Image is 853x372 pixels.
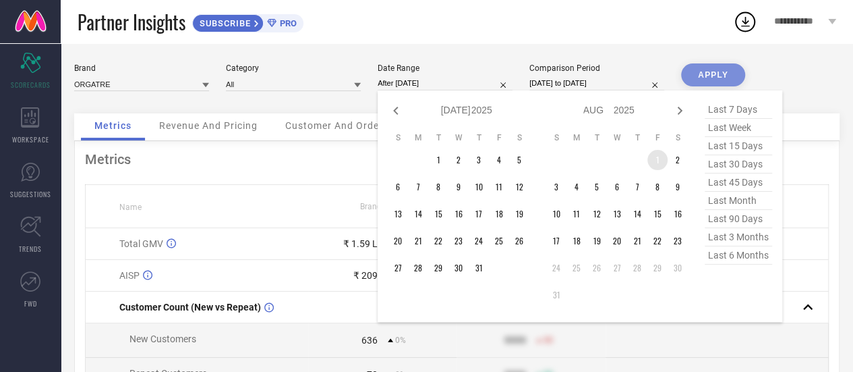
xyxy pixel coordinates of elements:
[119,270,140,281] span: AISP
[85,151,829,167] div: Metrics
[489,204,509,224] td: Fri Jul 18 2025
[509,204,529,224] td: Sat Jul 19 2025
[361,335,378,346] div: 636
[94,120,131,131] span: Metrics
[566,132,587,143] th: Monday
[469,132,489,143] th: Thursday
[448,258,469,278] td: Wed Jul 30 2025
[428,204,448,224] td: Tue Jul 15 2025
[119,302,261,313] span: Customer Count (New vs Repeat)
[543,336,553,345] span: 50
[469,204,489,224] td: Thu Jul 17 2025
[388,103,404,119] div: Previous month
[159,120,258,131] span: Revenue And Pricing
[489,150,509,170] td: Fri Jul 04 2025
[566,258,587,278] td: Mon Aug 25 2025
[587,177,607,197] td: Tue Aug 05 2025
[607,258,627,278] td: Wed Aug 27 2025
[19,244,42,254] span: TRENDS
[448,231,469,251] td: Wed Jul 23 2025
[469,258,489,278] td: Thu Jul 31 2025
[607,177,627,197] td: Wed Aug 06 2025
[705,101,772,119] span: last 7 days
[408,204,428,224] td: Mon Jul 14 2025
[388,132,408,143] th: Sunday
[509,177,529,197] td: Sat Jul 12 2025
[428,150,448,170] td: Tue Jul 01 2025
[546,258,566,278] td: Sun Aug 24 2025
[469,231,489,251] td: Thu Jul 24 2025
[647,177,668,197] td: Fri Aug 08 2025
[566,231,587,251] td: Mon Aug 18 2025
[607,132,627,143] th: Wednesday
[607,204,627,224] td: Wed Aug 13 2025
[353,270,378,281] div: ₹ 209
[504,335,526,346] div: 9999
[378,76,512,90] input: Select date range
[705,119,772,137] span: last week
[705,174,772,192] span: last 45 days
[627,132,647,143] th: Thursday
[428,258,448,278] td: Tue Jul 29 2025
[448,150,469,170] td: Wed Jul 02 2025
[285,120,388,131] span: Customer And Orders
[78,8,185,36] span: Partner Insights
[587,204,607,224] td: Tue Aug 12 2025
[566,177,587,197] td: Mon Aug 04 2025
[11,80,51,90] span: SCORECARDS
[668,204,688,224] td: Sat Aug 16 2025
[705,228,772,246] span: last 3 months
[24,298,37,309] span: FWD
[509,132,529,143] th: Saturday
[226,63,361,73] div: Category
[668,177,688,197] td: Sat Aug 09 2025
[668,258,688,278] td: Sat Aug 30 2025
[647,204,668,224] td: Fri Aug 15 2025
[509,231,529,251] td: Sat Jul 26 2025
[647,150,668,170] td: Fri Aug 01 2025
[587,132,607,143] th: Tuesday
[489,231,509,251] td: Fri Jul 25 2025
[647,231,668,251] td: Fri Aug 22 2025
[388,258,408,278] td: Sun Jul 27 2025
[647,132,668,143] th: Friday
[529,76,664,90] input: Select comparison period
[119,203,142,212] span: Name
[627,204,647,224] td: Thu Aug 14 2025
[489,132,509,143] th: Friday
[733,9,757,34] div: Open download list
[448,132,469,143] th: Wednesday
[627,231,647,251] td: Thu Aug 21 2025
[276,18,297,28] span: PRO
[546,231,566,251] td: Sun Aug 17 2025
[705,246,772,265] span: last 6 months
[529,63,664,73] div: Comparison Period
[428,177,448,197] td: Tue Jul 08 2025
[388,177,408,197] td: Sun Jul 06 2025
[546,177,566,197] td: Sun Aug 03 2025
[343,238,378,249] div: ₹ 1.59 L
[408,132,428,143] th: Monday
[705,137,772,155] span: last 15 days
[647,258,668,278] td: Fri Aug 29 2025
[546,132,566,143] th: Sunday
[705,192,772,210] span: last month
[408,231,428,251] td: Mon Jul 21 2025
[192,11,303,32] a: SUBSCRIBEPRO
[607,231,627,251] td: Wed Aug 20 2025
[74,63,209,73] div: Brand
[668,231,688,251] td: Sat Aug 23 2025
[360,202,405,211] span: Brand Value
[129,334,196,344] span: New Customers
[448,177,469,197] td: Wed Jul 09 2025
[566,204,587,224] td: Mon Aug 11 2025
[10,189,51,199] span: SUGGESTIONS
[627,177,647,197] td: Thu Aug 07 2025
[469,150,489,170] td: Thu Jul 03 2025
[388,204,408,224] td: Sun Jul 13 2025
[428,231,448,251] td: Tue Jul 22 2025
[705,155,772,174] span: last 30 days
[587,258,607,278] td: Tue Aug 26 2025
[509,150,529,170] td: Sat Jul 05 2025
[627,258,647,278] td: Thu Aug 28 2025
